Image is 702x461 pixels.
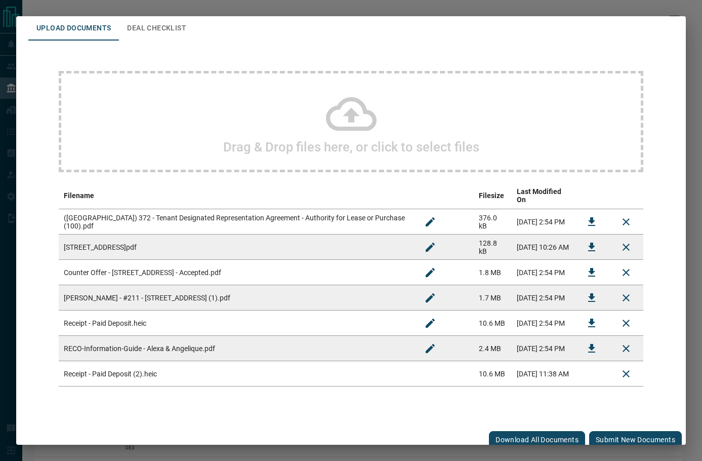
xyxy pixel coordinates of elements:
[512,260,574,285] td: [DATE] 2:54 PM
[418,235,442,259] button: Rename
[614,210,638,234] button: Remove File
[418,260,442,285] button: Rename
[474,336,512,361] td: 2.4 MB
[59,182,413,209] th: Filename
[474,209,512,235] td: 376.0 kB
[413,182,474,209] th: edit column
[418,336,442,361] button: Rename
[589,431,682,448] button: Submit new documents
[59,285,413,311] td: [PERSON_NAME] - #211 - [STREET_ADDRESS] (1).pdf
[574,182,609,209] th: download action column
[119,16,194,41] button: Deal Checklist
[512,182,574,209] th: Last Modified On
[489,431,585,448] button: Download All Documents
[580,311,604,335] button: Download
[614,286,638,310] button: Remove File
[474,235,512,260] td: 128.8 kB
[512,311,574,336] td: [DATE] 2:54 PM
[59,71,643,172] div: Drag & Drop files here, or click to select files
[580,235,604,259] button: Download
[474,182,512,209] th: Filesize
[580,286,604,310] button: Download
[59,311,413,336] td: Receipt - Paid Deposit.heic
[28,16,119,41] button: Upload Documents
[59,209,413,235] td: ([GEOGRAPHIC_DATA]) 372 - Tenant Designated Representation Agreement - Authority for Lease or Pur...
[418,286,442,310] button: Rename
[59,260,413,285] td: Counter Offer - [STREET_ADDRESS] - Accepted.pdf
[512,209,574,235] td: [DATE] 2:54 PM
[609,182,643,209] th: delete file action column
[512,235,574,260] td: [DATE] 10:26 AM
[614,260,638,285] button: Remove File
[418,210,442,234] button: Rename
[614,311,638,335] button: Remove File
[614,336,638,361] button: Remove File
[474,260,512,285] td: 1.8 MB
[59,361,413,387] td: Receipt - Paid Deposit (2).heic
[59,336,413,361] td: RECO-Information-Guide - Alexa & Angelique.pdf
[512,336,574,361] td: [DATE] 2:54 PM
[614,362,638,386] button: Delete
[614,235,638,259] button: Remove File
[474,311,512,336] td: 10.6 MB
[223,139,479,155] h2: Drag & Drop files here, or click to select files
[474,285,512,311] td: 1.7 MB
[418,311,442,335] button: Rename
[474,361,512,387] td: 10.6 MB
[580,260,604,285] button: Download
[580,336,604,361] button: Download
[580,210,604,234] button: Download
[59,235,413,260] td: [STREET_ADDRESS]pdf
[512,285,574,311] td: [DATE] 2:54 PM
[512,361,574,387] td: [DATE] 11:38 AM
